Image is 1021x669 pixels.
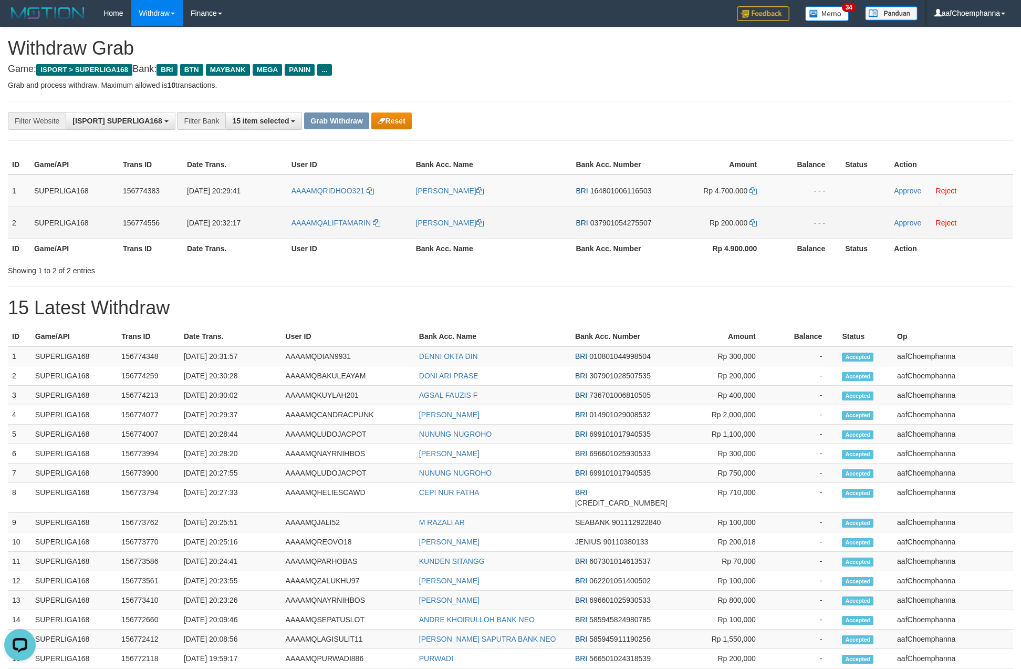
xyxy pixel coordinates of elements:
td: - [772,630,838,649]
td: SUPERLIGA168 [30,207,119,239]
span: PANIN [285,64,315,76]
a: NUNUNG NUGROHO [419,430,492,438]
td: Rp 200,018 [672,532,772,552]
span: Copy 736701006810505 to clipboard [589,391,651,399]
a: DONI ARI PRASE [419,372,478,380]
th: Bank Acc. Name [412,155,572,174]
th: ID [8,327,31,346]
td: 156773994 [117,444,180,464]
span: Copy 90110380133 to clipboard [603,538,649,546]
a: [PERSON_NAME] [416,187,484,195]
span: Copy 585945824980785 to clipboard [589,615,651,624]
th: Status [841,239,890,258]
td: SUPERLIGA168 [31,444,117,464]
td: 8 [8,483,31,513]
td: AAAAMQDIAN9931 [282,346,415,366]
td: - [772,610,838,630]
span: 156774383 [123,187,160,195]
span: 15 item selected [232,117,289,125]
td: aafChoemphanna [893,571,1013,591]
td: aafChoemphanna [893,649,1013,668]
td: SUPERLIGA168 [31,591,117,610]
img: MOTION_logo.png [8,5,88,21]
span: ISPORT > SUPERLIGA168 [36,64,132,76]
td: SUPERLIGA168 [31,346,117,366]
a: AAAAMQRIDHOO321 [291,187,374,195]
td: SUPERLIGA168 [31,630,117,649]
span: Accepted [842,469,873,478]
span: BRI [575,488,587,497]
div: Filter Website [8,112,66,130]
td: [DATE] 20:27:33 [180,483,282,513]
td: 156774259 [117,366,180,386]
span: SEABANK [575,518,610,527]
td: [DATE] 20:08:56 [180,630,282,649]
th: Op [893,327,1013,346]
td: Rp 100,000 [672,513,772,532]
td: SUPERLIGA168 [31,386,117,405]
a: [PERSON_NAME] SAPUTRA BANK NEO [419,635,556,643]
span: Accepted [842,655,873,664]
span: Accepted [842,596,873,605]
td: SUPERLIGA168 [31,425,117,444]
td: 156773794 [117,483,180,513]
td: - [772,405,838,425]
td: aafChoemphanna [893,405,1013,425]
td: aafChoemphanna [893,425,1013,444]
span: AAAAMQRIDHOO321 [291,187,364,195]
td: AAAAMQHELIESCAWD [282,483,415,513]
th: Action [890,155,1013,174]
td: - [772,591,838,610]
td: Rp 70,000 [672,552,772,571]
td: aafChoemphanna [893,552,1013,571]
span: BRI [575,469,587,477]
span: BRI [157,64,177,76]
span: Rp 4.700.000 [703,187,747,195]
td: 156772118 [117,649,180,668]
th: Balance [773,239,841,258]
th: Trans ID [117,327,180,346]
td: Rp 2,000,000 [672,405,772,425]
td: - [772,464,838,483]
td: 156774348 [117,346,180,366]
td: - [772,552,838,571]
td: 156773410 [117,591,180,610]
td: 3 [8,386,31,405]
a: [PERSON_NAME] [419,449,480,458]
span: [DATE] 20:29:41 [187,187,241,195]
th: Bank Acc. Number [571,327,672,346]
td: - [772,425,838,444]
td: aafChoemphanna [893,386,1013,405]
td: 156773900 [117,464,180,483]
img: Button%20Memo.svg [805,6,849,21]
a: M RAZALI AR [419,518,465,527]
a: Reject [936,187,957,195]
td: [DATE] 20:27:55 [180,464,282,483]
td: AAAAMQREOVO18 [282,532,415,552]
span: Accepted [842,558,873,567]
td: 156772660 [117,610,180,630]
td: - [772,571,838,591]
td: AAAAMQJALI52 [282,513,415,532]
td: AAAAMQBAKULEAYAM [282,366,415,386]
td: 1 [8,174,30,207]
a: DENNI OKTA DIN [419,352,478,361]
th: Amount [670,155,773,174]
span: BRI [575,430,587,438]
td: 10 [8,532,31,552]
td: 4 [8,405,31,425]
th: Bank Acc. Number [571,239,670,258]
td: SUPERLIGA168 [31,366,117,386]
span: Copy 607301014613537 to clipboard [589,557,651,565]
td: 156774007 [117,425,180,444]
span: BRI [575,635,587,643]
th: Date Trans. [180,327,282,346]
span: Copy 164801006116503 to clipboard [590,187,652,195]
td: 11 [8,552,31,571]
th: Game/API [30,239,119,258]
span: Copy 585945911190256 to clipboard [589,635,651,643]
td: - [772,532,838,552]
span: Accepted [842,538,873,547]
td: [DATE] 20:25:51 [180,513,282,532]
td: AAAAMQCANDRACPUNK [282,405,415,425]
